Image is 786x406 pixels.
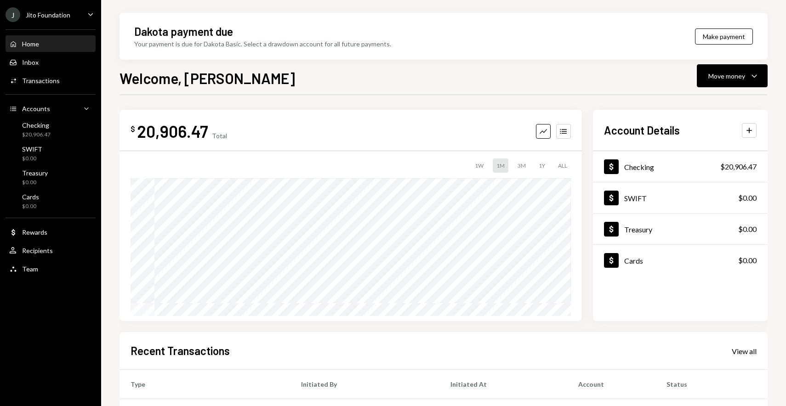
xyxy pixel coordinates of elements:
button: Make payment [695,28,753,45]
th: Status [655,370,768,399]
div: ALL [554,158,571,173]
div: View all [732,347,757,356]
th: Type [120,370,290,399]
div: 1Y [535,158,549,173]
a: Cards$0.00 [593,245,768,276]
div: Transactions [22,77,60,85]
div: $0.00 [22,203,39,210]
div: Checking [624,163,654,171]
div: $0.00 [738,255,757,266]
div: Jito Foundation [26,11,70,19]
a: Treasury$0.00 [593,214,768,244]
div: $20,906.47 [22,131,51,139]
div: 1M [493,158,508,173]
button: Move money [697,64,768,87]
div: $ [131,124,135,134]
a: Inbox [6,54,96,70]
div: Cards [22,193,39,201]
div: 20,906.47 [137,121,208,141]
a: Accounts [6,100,96,117]
a: View all [732,346,757,356]
div: Dakota payment due [134,24,233,39]
div: $0.00 [738,192,757,203]
a: Team [6,260,96,277]
div: SWIFT [22,145,42,153]
div: Team [22,265,38,273]
div: $0.00 [738,224,757,235]
a: Rewards [6,224,96,240]
div: Accounts [22,105,50,113]
div: Checking [22,121,51,129]
a: Transactions [6,72,96,89]
a: Cards$0.00 [6,190,96,212]
a: Treasury$0.00 [6,166,96,188]
h1: Welcome, [PERSON_NAME] [120,69,295,87]
h2: Recent Transactions [131,343,230,358]
div: J [6,7,20,22]
a: Home [6,35,96,52]
a: Checking$20,906.47 [593,151,768,182]
th: Initiated At [439,370,567,399]
div: $20,906.47 [720,161,757,172]
a: Checking$20,906.47 [6,118,96,141]
div: Rewards [22,228,47,236]
div: Treasury [624,225,652,234]
h2: Account Details [604,123,680,138]
div: $0.00 [22,179,48,186]
a: SWIFT$0.00 [593,182,768,213]
div: Recipients [22,247,53,254]
a: SWIFT$0.00 [6,142,96,164]
div: Home [22,40,39,48]
div: Cards [624,256,643,265]
div: 3M [514,158,530,173]
div: Inbox [22,58,39,66]
div: Move money [708,71,745,81]
th: Initiated By [290,370,439,399]
div: Treasury [22,169,48,177]
th: Account [567,370,655,399]
div: Total [212,132,227,140]
div: $0.00 [22,155,42,163]
a: Recipients [6,242,96,259]
div: 1W [471,158,487,173]
div: SWIFT [624,194,647,203]
div: Your payment is due for Dakota Basic. Select a drawdown account for all future payments. [134,39,391,49]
